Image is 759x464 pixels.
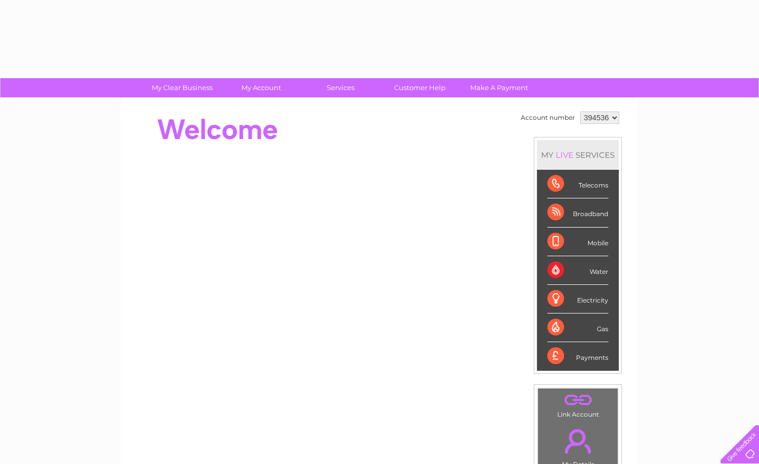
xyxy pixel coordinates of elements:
[547,285,608,313] div: Electricity
[518,109,578,127] td: Account number
[537,388,618,421] td: Link Account
[547,313,608,342] div: Gas
[547,256,608,285] div: Water
[298,78,384,97] a: Services
[537,140,619,170] div: MY SERVICES
[541,423,615,459] a: .
[377,78,463,97] a: Customer Help
[541,391,615,409] a: .
[554,150,576,160] div: LIVE
[218,78,304,97] a: My Account
[547,342,608,370] div: Payments
[547,228,608,256] div: Mobile
[547,170,608,198] div: Telecoms
[547,198,608,227] div: Broadband
[139,78,225,97] a: My Clear Business
[456,78,542,97] a: Make A Payment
